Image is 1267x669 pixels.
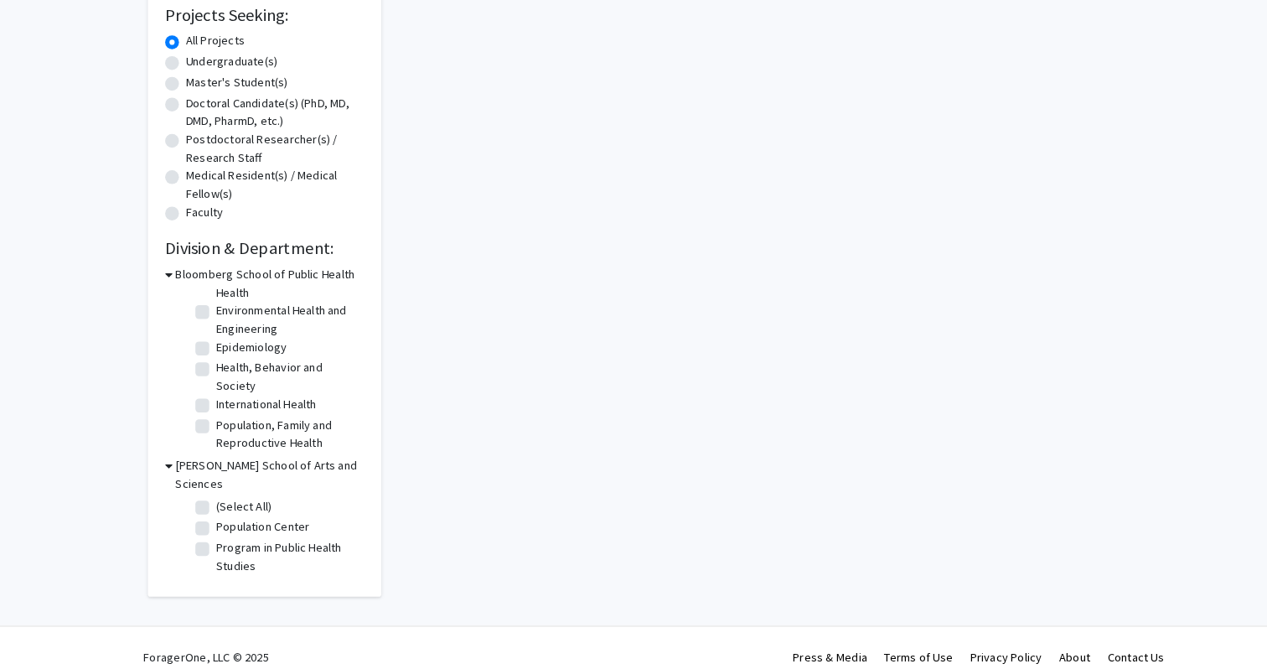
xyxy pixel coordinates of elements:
[180,147,353,182] label: Postdoctoral Researcher(s) / Research Staff
[209,423,349,459] label: Population, Family and Reproductive Health
[170,277,344,295] h3: Bloomberg School of Public Health
[940,650,1010,665] a: Privacy Policy
[180,111,353,147] label: Doctoral Candidate(s) (PhD, MD, DMD, PharmD, etc.)
[209,348,278,366] label: Epidemiology
[857,650,923,665] a: Terms of Use
[160,24,353,44] h2: Projects Seeking:
[209,522,300,540] label: Population Center
[209,502,263,520] label: (Select All)
[209,368,349,403] label: Health, Behavior and Society
[180,217,216,235] label: Faculty
[768,650,840,665] a: Press & Media
[209,542,349,578] label: Program in Public Health Studies
[180,182,353,217] label: Medical Resident(s) / Medical Fellow(s)
[160,251,353,271] h2: Division & Department:
[209,277,349,313] label: Center for Humanitarian Health
[209,313,349,348] label: Environmental Health and Engineering
[1027,650,1057,665] a: About
[180,91,279,109] label: Master's Student(s)
[170,463,353,498] h3: [PERSON_NAME] School of Arts and Sciences
[180,51,237,69] label: All Projects
[209,403,307,421] label: International Health
[180,71,269,89] label: Undergraduate(s)
[13,594,71,656] iframe: Chat
[1073,650,1128,665] a: Contact Us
